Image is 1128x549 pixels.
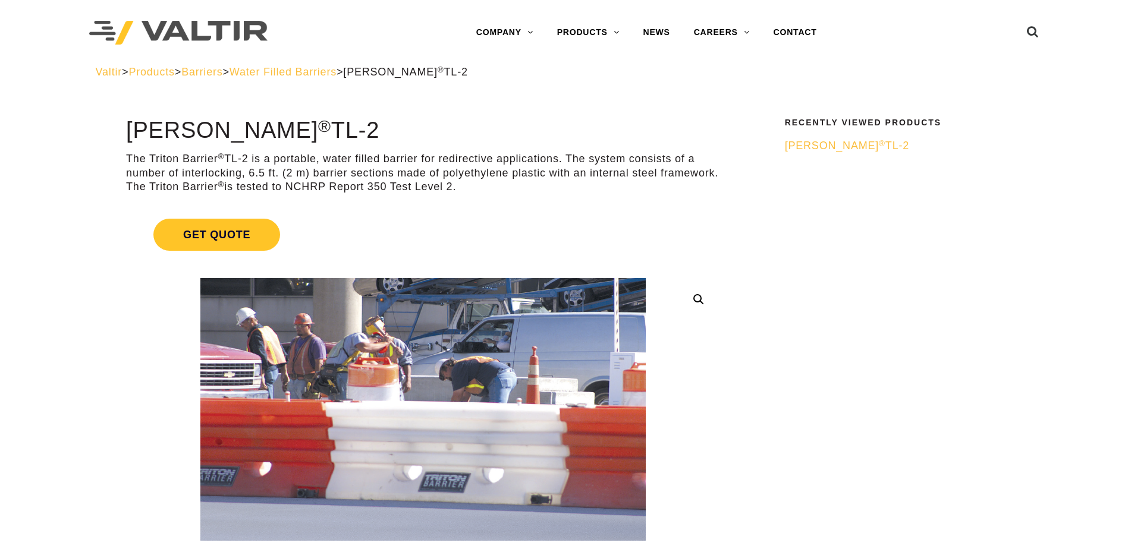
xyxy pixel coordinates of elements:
a: Water Filled Barriers [230,66,337,78]
a: COMPANY [464,21,545,45]
h1: [PERSON_NAME] TL-2 [126,118,720,143]
span: Get Quote [153,219,280,251]
sup: ® [879,139,885,148]
sup: ® [318,116,331,135]
p: The Triton Barrier TL-2 is a portable, water filled barrier for redirective applications. The sys... [126,152,720,194]
a: [PERSON_NAME]®TL-2 [785,139,1025,153]
sup: ® [218,152,225,161]
a: PRODUCTS [545,21,631,45]
sup: ® [438,65,444,74]
a: Barriers [181,66,222,78]
a: CONTACT [762,21,829,45]
sup: ® [218,180,225,189]
a: NEWS [631,21,682,45]
span: [PERSON_NAME] TL-2 [343,66,467,78]
a: CAREERS [682,21,762,45]
h2: Recently Viewed Products [785,118,1025,127]
a: Products [128,66,174,78]
img: Valtir [89,21,268,45]
span: [PERSON_NAME] TL-2 [785,140,909,152]
a: Get Quote [126,204,720,265]
a: Valtir [96,66,122,78]
div: > > > > [96,65,1033,79]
